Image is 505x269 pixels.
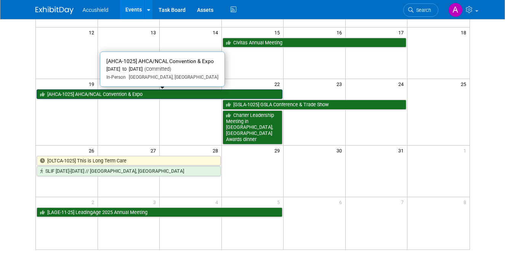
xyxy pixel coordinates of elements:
span: 2 [91,197,98,207]
a: [LAGE-11-25] LeadingAge 2025 Annual Meeting [37,207,283,217]
span: 6 [338,197,345,207]
span: 28 [212,146,221,155]
span: 12 [88,28,98,37]
span: 4 [215,197,221,207]
span: 29 [274,146,283,155]
img: Alexandria Cantrell [448,3,463,17]
span: [GEOGRAPHIC_DATA], [GEOGRAPHIC_DATA] [126,75,218,80]
a: SLIF [DATE]-[DATE] // [GEOGRAPHIC_DATA], [GEOGRAPHIC_DATA] [37,166,221,176]
a: [GSLA-1025] GSLA Conference & Trade Show [223,100,407,110]
span: 22 [274,79,283,89]
span: 15 [274,28,283,37]
span: 30 [336,146,345,155]
a: Search [403,3,438,17]
span: [AHCA-1025] AHCA/NCAL Convention & Expo [106,58,214,64]
span: 8 [463,197,470,207]
div: [DATE] to [DATE] [106,66,218,73]
span: 18 [460,28,470,37]
span: 17 [398,28,407,37]
span: 13 [150,28,159,37]
span: In-Person [106,75,126,80]
span: 31 [398,146,407,155]
a: Charter Leadership Meeting in [GEOGRAPHIC_DATA], [GEOGRAPHIC_DATA] Awards dinner [223,110,283,144]
img: ExhibitDay [35,6,74,14]
span: Accushield [83,7,109,13]
span: 19 [88,79,98,89]
span: 26 [88,146,98,155]
a: [AHCA-1025] AHCA/NCAL Convention & Expo [37,89,283,99]
span: 7 [400,197,407,207]
span: 27 [150,146,159,155]
span: 23 [336,79,345,89]
span: (Committed) [143,66,171,72]
a: [OLTCA-1025] This is Long Term Care [37,156,221,166]
span: 1 [463,146,470,155]
span: 24 [398,79,407,89]
span: 25 [460,79,470,89]
span: 5 [276,197,283,207]
span: Search [414,7,431,13]
span: 3 [152,197,159,207]
span: 14 [212,28,221,37]
span: 16 [336,28,345,37]
a: Civitas Annual Meeting [223,38,407,48]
